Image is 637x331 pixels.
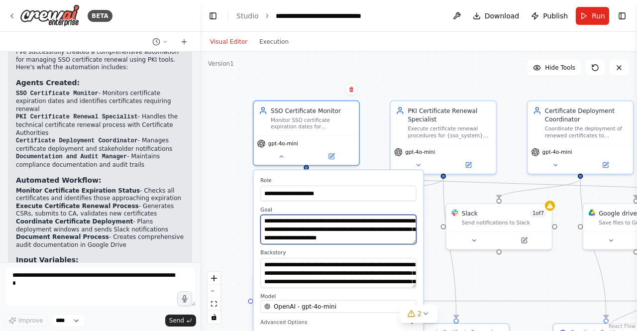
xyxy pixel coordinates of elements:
[204,36,253,48] button: Visual Editor
[165,315,196,327] button: Send
[599,209,637,218] div: Google drive
[576,179,611,319] g: Edge from 6e618c0b-3780-47db-a1d6-1c21eee23b6e to cb0083fa-cd98-45cd-b965-9788307a4211
[345,83,358,96] button: Delete node
[527,60,581,76] button: Hide Tools
[268,140,298,147] span: gpt-4o-mini
[451,209,458,216] img: Slack
[592,11,605,21] span: Run
[208,60,234,68] div: Version 1
[545,64,575,72] span: Hide Tools
[16,48,184,72] p: I've successfully created a comprehensive automation for managing SSO certificate renewal using P...
[208,298,220,311] button: fit view
[581,160,630,170] button: Open in side panel
[16,233,109,240] strong: Document Renewal Process
[469,7,524,25] button: Download
[208,272,220,285] button: zoom in
[260,293,416,300] label: Model
[16,176,102,184] strong: Automated Workflow:
[445,203,552,250] div: SlackSlack1of7Send notifications to Slack
[260,249,416,256] label: Backstory
[444,160,493,170] button: Open in side panel
[408,125,491,139] div: Execute certificate renewal procedures for {sso_system} using PKI tools and coordinate with Certi...
[169,317,184,325] span: Send
[16,218,184,233] li: - Plans deployment windows and sends Slack notifications
[16,153,127,160] code: Documentation and Audit Manager
[462,209,478,218] div: Slack
[16,218,133,225] strong: Coordinate Certificate Deployment
[236,12,259,20] a: Studio
[307,151,355,162] button: Open in side panel
[615,9,629,23] button: Show right sidebar
[260,177,416,184] label: Role
[16,137,184,153] li: - Manages certificate deployment and stakeholder notifications
[16,187,140,194] strong: Monitor Certificate Expiration Status
[274,302,336,311] span: OpenAI - gpt-4o-mini
[16,203,184,218] li: - Generates CSRs, submits to CA, validates new certificates
[16,113,184,137] li: - Handles the technical certificate renewal process with Certificate Authorities
[236,11,388,21] nav: breadcrumb
[16,256,79,264] strong: Input Variables:
[405,149,435,156] span: gpt-4o-mini
[206,9,220,23] button: Hide left sidebar
[271,107,354,115] div: SSO Certificate Monitor
[16,153,184,169] li: - Maintains compliance documentation and audit trails
[260,318,416,326] button: Advanced Options
[545,125,628,139] div: Coordinate the deployment of renewed certificates to {sso_system} infrastructure and ensure seaml...
[527,7,572,25] button: Publish
[16,137,138,144] code: Certificate Deployment Coordinator
[176,36,192,48] button: Start a new chat
[16,90,99,97] code: SSO Certificate Monitor
[208,272,220,324] div: React Flow controls
[88,10,112,22] div: BETA
[16,113,138,120] code: PKI Certificate Renewal Specialist
[208,285,220,298] button: zoom out
[18,317,43,325] span: Improve
[208,311,220,324] button: toggle interactivity
[271,116,354,130] div: Monitor SSO certificate expiration dates for {sso_system} and trigger renewal processes when cert...
[16,79,80,87] strong: Agents Created:
[543,11,568,21] span: Publish
[485,11,520,21] span: Download
[16,90,184,113] li: - Monitors certificate expiration dates and identifies certificates requiring renewal
[16,203,139,210] strong: Execute Certificate Renewal Process
[576,7,609,25] button: Run
[260,300,416,313] button: OpenAI - gpt-4o-mini
[260,206,416,213] label: Goal
[589,209,596,216] img: Google Drive
[260,319,307,326] span: Advanced Options
[609,324,636,329] a: React Flow attribution
[16,187,184,203] li: - Checks all certificates and identifies those approaching expiration
[527,101,634,175] div: Certificate Deployment CoordinatorCoordinate the deployment of renewed certificates to {sso_syste...
[148,36,172,48] button: Switch to previous chat
[253,36,295,48] button: Execution
[418,309,422,319] span: 2
[462,220,546,226] div: Send notifications to Slack
[400,305,438,323] button: 2
[177,291,192,306] button: Click to speak your automation idea
[495,179,585,199] g: Edge from 6e618c0b-3780-47db-a1d6-1c21eee23b6e to a08bbbbb-89f2-4c8c-988a-270a79467313
[408,107,491,123] div: PKI Certificate Renewal Specialist
[500,235,548,246] button: Open in side panel
[4,314,47,327] button: Improve
[253,101,360,166] div: SSO Certificate MonitorMonitor SSO certificate expiration dates for {sso_system} and trigger rene...
[530,209,546,218] span: Number of enabled actions
[390,101,497,175] div: PKI Certificate Renewal SpecialistExecute certificate renewal procedures for {sso_system} using P...
[16,233,184,249] li: - Creates comprehensive audit documentation in Google Drive
[545,107,628,123] div: Certificate Deployment Coordinator
[20,4,80,27] img: Logo
[542,149,572,156] span: gpt-4o-mini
